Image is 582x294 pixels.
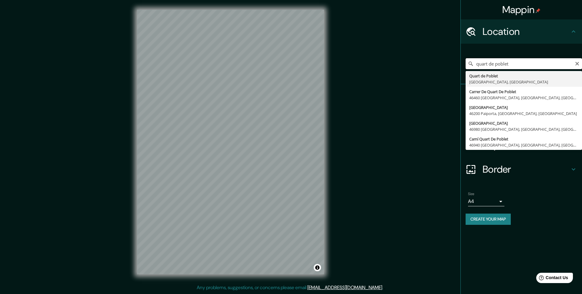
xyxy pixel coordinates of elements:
div: Border [461,157,582,181]
iframe: Help widget launcher [528,270,575,287]
div: . [384,284,385,291]
div: [GEOGRAPHIC_DATA] [469,104,578,110]
img: pin-icon.png [536,8,540,13]
button: Create your map [466,214,511,225]
input: Pick your city or area [466,58,582,69]
button: Clear [575,60,580,66]
div: Camí Quart De Poblet [469,136,578,142]
label: Size [468,191,474,197]
canvas: Map [137,10,324,274]
div: Layout [461,133,582,157]
h4: Border [483,163,570,175]
div: Location [461,19,582,44]
div: Style [461,109,582,133]
div: [GEOGRAPHIC_DATA], [GEOGRAPHIC_DATA] [469,79,578,85]
div: 46940 [GEOGRAPHIC_DATA], [GEOGRAPHIC_DATA], [GEOGRAPHIC_DATA] [469,142,578,148]
div: 46200 Paiporta, [GEOGRAPHIC_DATA], [GEOGRAPHIC_DATA] [469,110,578,117]
div: Quart de Poblet [469,73,578,79]
div: 46980 [GEOGRAPHIC_DATA], [GEOGRAPHIC_DATA], [GEOGRAPHIC_DATA] [469,126,578,132]
button: Toggle attribution [314,264,321,271]
div: A4 [468,197,504,206]
div: . [383,284,384,291]
div: Carrer De Quart De Poblet [469,89,578,95]
div: 46460 [GEOGRAPHIC_DATA], [GEOGRAPHIC_DATA], [GEOGRAPHIC_DATA] [469,95,578,101]
div: Pins [461,84,582,109]
h4: Location [483,25,570,38]
h4: Layout [483,139,570,151]
p: Any problems, suggestions, or concerns please email . [197,284,383,291]
a: [EMAIL_ADDRESS][DOMAIN_NAME] [307,284,382,291]
h4: Mappin [502,4,541,16]
div: [GEOGRAPHIC_DATA] [469,120,578,126]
